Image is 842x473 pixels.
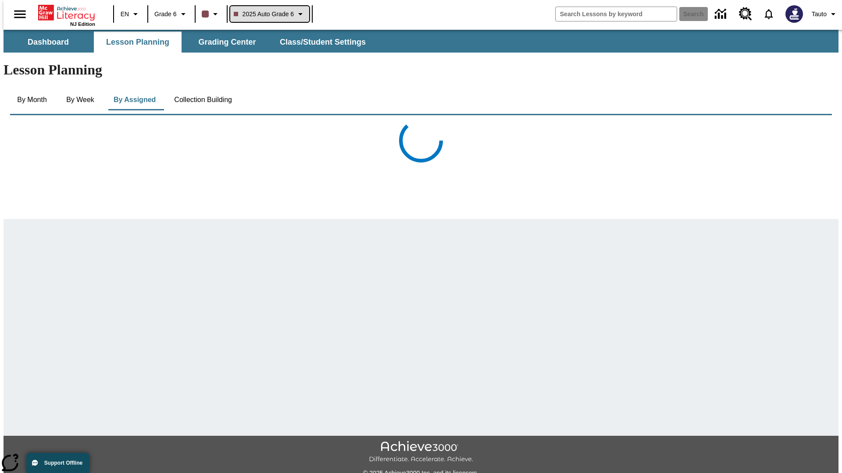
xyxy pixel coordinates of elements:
button: Language: EN, Select a language [117,6,145,22]
span: Grading Center [198,37,256,47]
button: Class color is dark brown. Change class color [198,6,224,22]
div: Home [38,3,95,27]
button: Dashboard [4,32,92,53]
button: By Assigned [107,89,163,110]
a: Home [38,4,95,21]
button: By Month [10,89,54,110]
img: Achieve3000 Differentiate Accelerate Achieve [369,441,473,463]
a: Notifications [757,3,780,25]
span: Dashboard [28,37,69,47]
span: Lesson Planning [106,37,169,47]
div: SubNavbar [4,32,374,53]
span: Support Offline [44,460,82,466]
img: Avatar [785,5,803,23]
a: Resource Center, Will open in new tab [734,2,757,26]
div: SubNavbar [4,30,838,53]
span: Grade 6 [154,10,177,19]
button: Support Offline [26,453,89,473]
input: search field [556,7,677,21]
button: Collection Building [167,89,239,110]
button: Open side menu [7,1,33,27]
h1: Lesson Planning [4,62,838,78]
span: 2025 Auto Grade 6 [234,10,294,19]
span: Class/Student Settings [280,37,366,47]
button: By Week [58,89,102,110]
button: Grading Center [183,32,271,53]
button: Class: 2025 Auto Grade 6, Select your class [230,6,310,22]
button: Select a new avatar [780,3,808,25]
button: Profile/Settings [808,6,842,22]
span: EN [121,10,129,19]
span: NJ Edition [70,21,95,27]
span: Tauto [812,10,827,19]
button: Lesson Planning [94,32,182,53]
button: Class/Student Settings [273,32,373,53]
button: Grade: Grade 6, Select a grade [151,6,192,22]
a: Data Center [710,2,734,26]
